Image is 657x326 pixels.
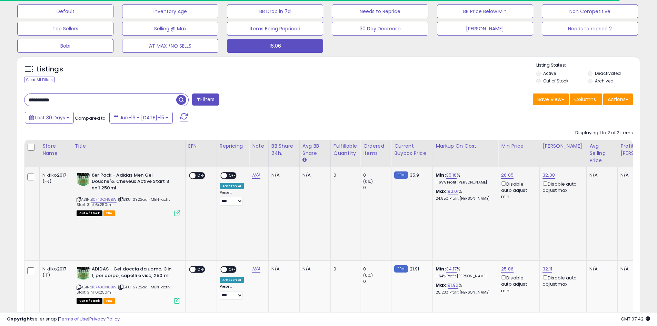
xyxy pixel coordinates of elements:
[334,172,355,178] div: 0
[363,172,391,178] div: 0
[363,273,373,278] small: (0%)
[120,114,164,121] span: Jun-16 - [DATE]-15
[252,266,260,273] a: N/A
[17,39,113,53] button: Bobi
[220,190,244,206] div: Preset:
[437,4,533,18] button: BB Price Below Min
[77,197,171,207] span: | SKU: SY22adi-MEN-activ Start 3in1 6x250ml
[37,65,63,74] h5: Listings
[501,274,534,294] div: Disable auto adjust min
[77,266,180,303] div: ASIN:
[536,62,640,69] p: Listing States:
[501,142,537,150] div: Min Price
[436,196,493,201] p: 24.85% Profit [PERSON_NAME]
[75,115,107,121] span: Compared to:
[542,142,584,150] div: [PERSON_NAME]
[410,266,419,272] span: 21.91
[220,284,244,300] div: Preset:
[436,282,493,295] div: %
[437,22,533,36] button: [PERSON_NAME]
[436,180,493,185] p: 11.69% Profit [PERSON_NAME]
[543,70,556,76] label: Active
[542,266,552,273] a: 32.11
[7,316,32,322] strong: Copyright
[501,266,514,273] a: 25.86
[436,188,493,201] div: %
[92,266,176,280] b: ADIDAS - Gel doccia da uomo, 3 in 1, per corpo, capelli e viso, 250 ml
[394,265,408,273] small: FBM
[227,267,238,273] span: OFF
[92,172,176,193] b: 6er Pack - Adidas Men Gel Douche"& Cheveux Active Start 3 en 1 250ml
[220,183,244,189] div: Amazon AI
[91,284,117,290] a: B0743CN8BW
[436,172,446,178] b: Min:
[227,172,238,178] span: OFF
[196,267,207,273] span: OFF
[192,93,219,106] button: Filters
[394,171,408,179] small: FBM
[410,172,419,178] span: 35.9
[436,282,448,288] b: Max:
[436,290,493,295] p: 25.23% Profit [PERSON_NAME]
[542,172,555,179] a: 32.08
[448,282,459,289] a: 91.96
[42,172,67,185] div: Nikilko2017 (FR)
[302,172,325,178] div: N/A
[91,197,117,202] a: B0743CN8BW
[542,22,638,36] button: Needs to reprice 2
[595,78,614,84] label: Archived
[77,284,171,295] span: | SKU: SY22adi-MEN-activ Start 3in1 6x250ml
[35,114,65,121] span: Last 30 Days
[332,22,428,36] button: 30 Day Decrease
[433,140,498,167] th: The percentage added to the cost of goods (COGS) that forms the calculator for Min & Max prices.
[603,93,633,105] button: Actions
[122,39,218,53] button: AT MAX /NO SELLS
[334,266,355,272] div: 0
[332,4,428,18] button: Needs to Reprice
[220,142,246,150] div: Repricing
[363,185,391,191] div: 0
[77,172,90,186] img: 41n2hABgiKL._SL40_.jpg
[103,210,115,216] span: FBA
[77,298,102,304] span: All listings that are currently out of stock and unavailable for purchase on Amazon
[446,172,457,179] a: 35.16
[227,39,323,53] button: 16.06
[103,298,115,304] span: FBA
[363,266,391,272] div: 0
[271,142,297,157] div: BB Share 24h.
[621,316,650,322] span: 2025-08-15 07:42 GMT
[589,142,615,164] div: Avg Selling Price
[24,77,55,83] div: Clear All Filters
[501,172,514,179] a: 26.05
[446,266,457,273] a: 34.17
[59,316,88,322] a: Terms of Use
[436,266,446,272] b: Min:
[77,172,180,216] div: ASIN:
[363,179,373,184] small: (0%)
[436,142,495,150] div: Markup on Cost
[252,172,260,179] a: N/A
[575,130,633,136] div: Displaying 1 to 2 of 2 items
[436,172,493,185] div: %
[227,22,323,36] button: Items Being Repriced
[220,277,244,283] div: Amazon AI
[227,4,323,18] button: BB Drop in 7d
[17,22,113,36] button: Top Sellers
[334,142,357,157] div: Fulfillable Quantity
[77,210,102,216] span: All listings that are currently out of stock and unavailable for purchase on Amazon
[75,142,182,150] div: Title
[448,188,459,195] a: 92.01
[570,93,602,105] button: Columns
[394,142,430,157] div: Current Buybox Price
[574,96,596,103] span: Columns
[196,172,207,178] span: OFF
[436,188,448,195] b: Max:
[436,274,493,279] p: 11.64% Profit [PERSON_NAME]
[17,4,113,18] button: Default
[436,266,493,279] div: %
[302,157,307,163] small: Avg BB Share.
[42,142,69,157] div: Store Name
[188,142,214,150] div: EFN
[533,93,569,105] button: Save View
[363,142,388,157] div: Ordered Items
